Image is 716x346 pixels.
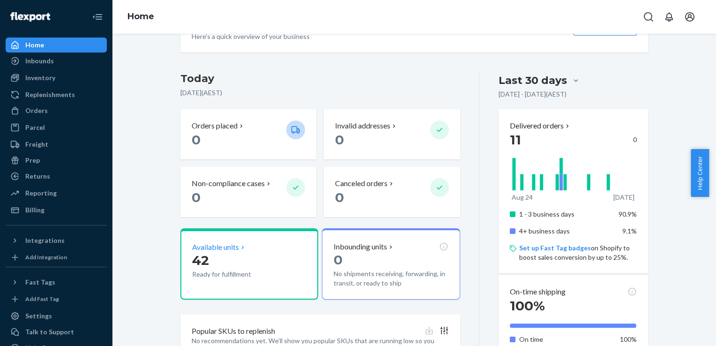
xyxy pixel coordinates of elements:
[192,270,279,279] p: Ready for fulfillment
[6,137,107,152] a: Freight
[192,132,201,148] span: 0
[6,275,107,290] button: Fast Tags
[6,38,107,53] a: Home
[660,8,679,26] button: Open notifications
[6,153,107,168] a: Prep
[25,90,75,99] div: Replenishments
[25,278,55,287] div: Fast Tags
[25,188,57,198] div: Reporting
[6,308,107,323] a: Settings
[180,71,460,86] h3: Today
[335,132,344,148] span: 0
[324,167,460,217] button: Canceled orders 0
[25,56,54,66] div: Inbounds
[680,8,699,26] button: Open account menu
[192,178,265,189] p: Non-compliance cases
[619,210,637,218] span: 90.9%
[620,335,637,343] span: 100%
[25,311,52,321] div: Settings
[180,109,316,159] button: Orders placed 0
[10,12,50,22] img: Flexport logo
[25,40,44,50] div: Home
[334,269,448,288] p: No shipments receiving, forwarding, in transit, or ready to ship
[334,241,387,252] p: Inbounding units
[510,120,571,131] button: Delivered orders
[192,120,238,131] p: Orders placed
[6,186,107,201] a: Reporting
[25,156,40,165] div: Prep
[6,293,107,305] a: Add Fast Tag
[192,242,239,253] p: Available units
[691,149,709,197] button: Help Center
[519,243,637,262] p: on Shopify to boost sales conversion by up to 25%.
[6,87,107,102] a: Replenishments
[25,73,55,83] div: Inventory
[613,193,634,202] p: [DATE]
[25,253,67,261] div: Add Integration
[6,324,107,339] a: Talk to Support
[25,172,50,181] div: Returns
[334,252,343,268] span: 0
[120,3,162,30] ol: breadcrumbs
[6,252,107,263] a: Add Integration
[335,178,388,189] p: Canceled orders
[510,286,566,297] p: On-time shipping
[519,226,612,236] p: 4+ business days
[510,298,545,314] span: 100%
[622,227,637,235] span: 9.1%
[180,88,460,98] p: [DATE] ( AEST )
[127,11,154,22] a: Home
[322,228,460,300] button: Inbounding units0No shipments receiving, forwarding, in transit, or ready to ship
[512,193,533,202] p: Aug 24
[192,32,311,41] p: Here’s a quick overview of your business
[180,167,316,217] button: Non-compliance cases 0
[639,8,658,26] button: Open Search Box
[25,106,48,115] div: Orders
[6,103,107,118] a: Orders
[519,244,591,252] a: Set up Fast Tag badges
[6,203,107,218] a: Billing
[510,132,521,148] span: 11
[499,90,567,99] p: [DATE] - [DATE] ( AEST )
[6,70,107,85] a: Inventory
[192,252,209,268] span: 42
[25,123,45,132] div: Parcel
[324,109,460,159] button: Invalid addresses 0
[25,295,59,303] div: Add Fast Tag
[335,189,344,205] span: 0
[510,131,637,148] div: 0
[25,327,74,337] div: Talk to Support
[192,189,201,205] span: 0
[180,228,318,300] button: Available units42Ready for fulfillment
[192,326,275,337] p: Popular SKUs to replenish
[6,120,107,135] a: Parcel
[499,73,567,88] div: Last 30 days
[519,335,612,344] p: On time
[25,236,65,245] div: Integrations
[335,120,390,131] p: Invalid addresses
[519,210,612,219] p: 1 - 3 business days
[25,140,48,149] div: Freight
[88,8,107,26] button: Close Navigation
[6,169,107,184] a: Returns
[25,205,45,215] div: Billing
[6,233,107,248] button: Integrations
[6,53,107,68] a: Inbounds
